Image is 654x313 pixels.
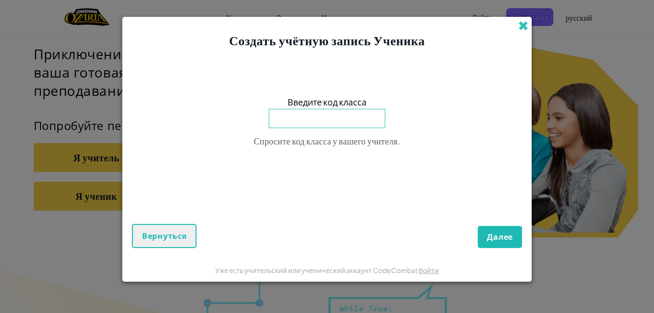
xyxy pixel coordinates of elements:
[419,266,439,274] a: Войти
[478,226,522,248] button: Далее
[142,231,186,241] span: Вернуться
[254,135,400,146] span: Спросите код класса у вашего учителя.
[132,224,196,248] button: Вернуться
[288,95,366,109] span: Введите код класса
[229,32,425,48] span: Создать учётную запись Ученика
[487,232,513,242] span: Далее
[215,266,419,274] span: Уже есть учительский или ученический аккаунт CodeCombat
